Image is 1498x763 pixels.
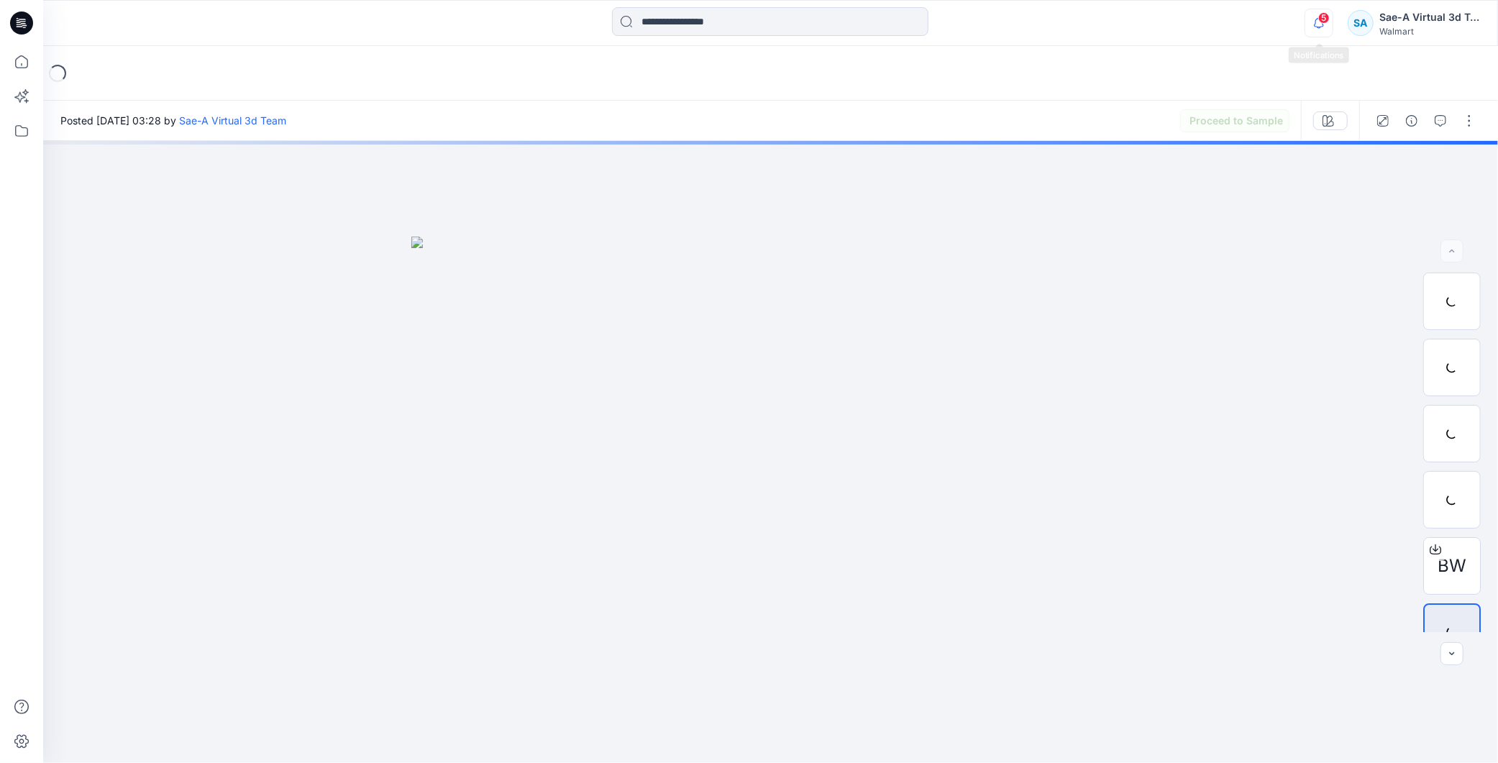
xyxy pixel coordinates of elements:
[60,113,286,128] span: Posted [DATE] 03:28 by
[1400,109,1423,132] button: Details
[1438,553,1466,579] span: BW
[1348,10,1374,36] div: SA
[1379,9,1480,26] div: Sae-A Virtual 3d Team
[179,114,286,127] a: Sae-A Virtual 3d Team
[1379,26,1480,37] div: Walmart
[1318,12,1330,24] span: 5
